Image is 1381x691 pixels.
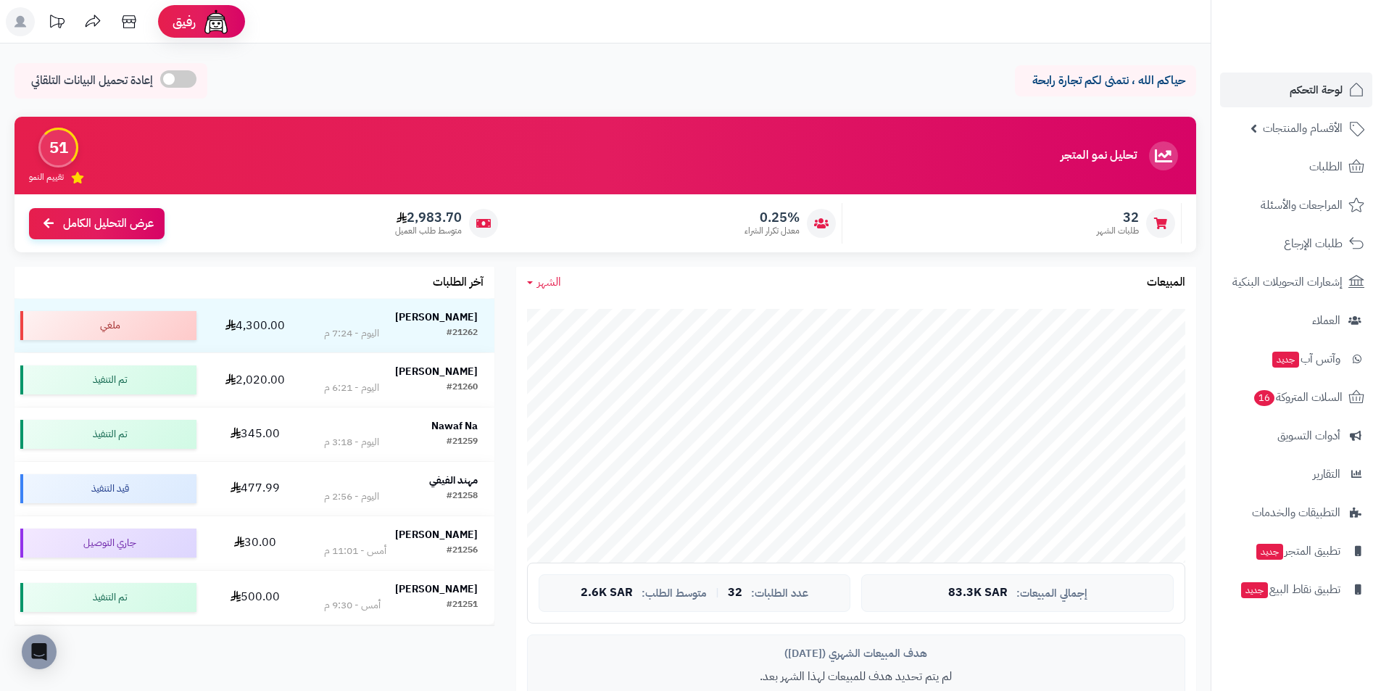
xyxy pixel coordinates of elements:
span: لوحة التحكم [1290,80,1343,100]
span: 16 [1253,389,1275,407]
span: الأقسام والمنتجات [1263,118,1343,138]
div: اليوم - 6:21 م [324,381,379,395]
a: الطلبات [1220,149,1372,184]
span: | [716,587,719,598]
span: جديد [1241,582,1268,598]
a: التطبيقات والخدمات [1220,495,1372,530]
p: حياكم الله ، نتمنى لكم تجارة رابحة [1026,73,1185,89]
div: #21262 [447,326,478,341]
span: التطبيقات والخدمات [1252,502,1340,523]
div: اليوم - 3:18 م [324,435,379,450]
strong: Nawaf Na [431,418,478,434]
strong: [PERSON_NAME] [395,364,478,379]
td: 477.99 [202,462,307,516]
a: إشعارات التحويلات البنكية [1220,265,1372,299]
div: هدف المبيعات الشهري ([DATE]) [539,646,1174,661]
div: #21259 [447,435,478,450]
td: 2,020.00 [202,353,307,407]
td: 345.00 [202,407,307,461]
div: #21260 [447,381,478,395]
span: 32 [728,587,742,600]
span: تطبيق المتجر [1255,541,1340,561]
span: العملاء [1312,310,1340,331]
h3: آخر الطلبات [433,276,484,289]
span: طلبات الشهر [1097,225,1139,237]
a: العملاء [1220,303,1372,338]
span: تقييم النمو [29,171,64,183]
a: لوحة التحكم [1220,73,1372,107]
span: إجمالي المبيعات: [1016,587,1087,600]
a: التقارير [1220,457,1372,492]
div: Open Intercom Messenger [22,634,57,669]
span: السلات المتروكة [1253,387,1343,407]
span: تطبيق نقاط البيع [1240,579,1340,600]
div: أمس - 9:30 م [324,598,381,613]
a: تطبيق المتجرجديد [1220,534,1372,568]
div: تم التنفيذ [20,365,196,394]
a: طلبات الإرجاع [1220,226,1372,261]
span: عدد الطلبات: [751,587,808,600]
img: ai-face.png [202,7,231,36]
span: وآتس آب [1271,349,1340,369]
div: جاري التوصيل [20,529,196,558]
a: وآتس آبجديد [1220,342,1372,376]
h3: المبيعات [1147,276,1185,289]
a: الشهر [527,274,561,291]
a: السلات المتروكة16 [1220,380,1372,415]
span: جديد [1272,352,1299,368]
div: تم التنفيذ [20,583,196,612]
span: 2.6K SAR [581,587,633,600]
strong: [PERSON_NAME] [395,582,478,597]
div: قيد التنفيذ [20,474,196,503]
span: جديد [1256,544,1283,560]
a: تطبيق نقاط البيعجديد [1220,572,1372,607]
strong: [PERSON_NAME] [395,310,478,325]
span: متوسط طلب العميل [395,225,462,237]
span: 2,983.70 [395,210,462,225]
strong: مهند الفيفي [429,473,478,488]
span: عرض التحليل الكامل [63,215,154,232]
td: 4,300.00 [202,299,307,352]
a: تحديثات المنصة [38,7,75,40]
span: المراجعات والأسئلة [1261,195,1343,215]
a: عرض التحليل الكامل [29,208,165,239]
span: الشهر [537,273,561,291]
a: أدوات التسويق [1220,418,1372,453]
div: #21251 [447,598,478,613]
span: طلبات الإرجاع [1284,233,1343,254]
img: logo-2.png [1282,11,1367,41]
strong: [PERSON_NAME] [395,527,478,542]
td: 500.00 [202,571,307,624]
span: إشعارات التحويلات البنكية [1232,272,1343,292]
div: ملغي [20,311,196,340]
div: أمس - 11:01 م [324,544,386,558]
div: #21256 [447,544,478,558]
span: الطلبات [1309,157,1343,177]
span: التقارير [1313,464,1340,484]
span: 0.25% [745,210,800,225]
span: 32 [1097,210,1139,225]
span: إعادة تحميل البيانات التلقائي [31,73,153,89]
td: 30.00 [202,516,307,570]
div: اليوم - 7:24 م [324,326,379,341]
span: معدل تكرار الشراء [745,225,800,237]
div: #21258 [447,489,478,504]
span: متوسط الطلب: [642,587,707,600]
div: اليوم - 2:56 م [324,489,379,504]
h3: تحليل نمو المتجر [1061,149,1137,162]
span: رفيق [173,13,196,30]
p: لم يتم تحديد هدف للمبيعات لهذا الشهر بعد. [539,669,1174,685]
div: تم التنفيذ [20,420,196,449]
span: 83.3K SAR [948,587,1008,600]
span: أدوات التسويق [1277,426,1340,446]
a: المراجعات والأسئلة [1220,188,1372,223]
